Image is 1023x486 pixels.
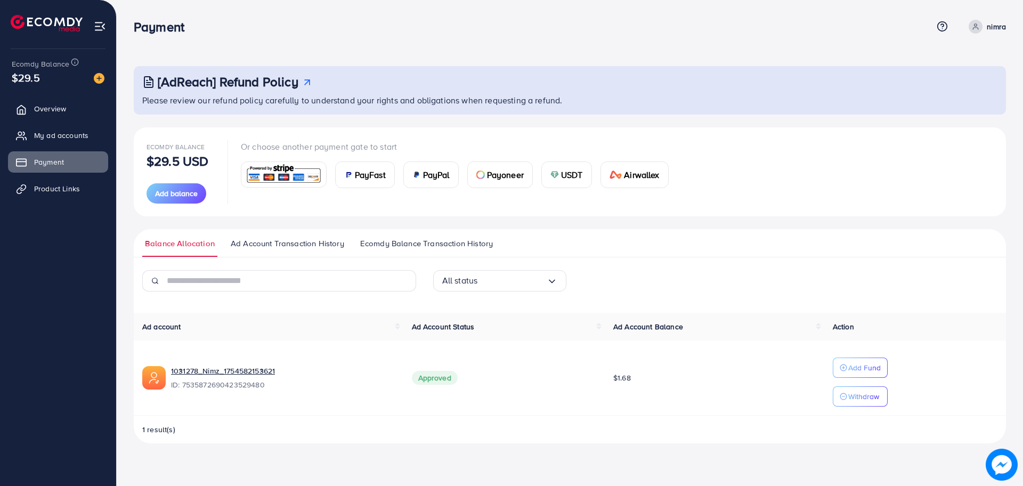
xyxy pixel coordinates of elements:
img: ic-ads-acc.e4c84228.svg [142,366,166,390]
p: Withdraw [848,390,879,403]
h3: Payment [134,19,193,35]
h3: [AdReach] Refund Policy [158,74,298,90]
a: Product Links [8,178,108,199]
span: Balance Allocation [145,238,215,249]
img: card [412,171,421,179]
span: Action [833,321,854,332]
span: Airwallex [624,168,659,181]
span: Ad Account Transaction History [231,238,344,249]
button: Withdraw [833,386,888,407]
a: My ad accounts [8,125,108,146]
p: Or choose another payment gate to start [241,140,677,153]
span: My ad accounts [34,130,88,141]
button: Add Fund [833,358,888,378]
p: Please review our refund policy carefully to understand your rights and obligations when requesti... [142,94,1000,107]
a: cardUSDT [541,161,592,188]
span: Product Links [34,183,80,194]
div: <span class='underline'>1031278_Nimz_1754582153621</span></br>7535872690423529480 [171,366,395,390]
span: Payment [34,157,64,167]
p: nimra [987,20,1006,33]
span: PayFast [355,168,386,181]
a: nimra [964,20,1006,34]
button: Add balance [147,183,206,204]
a: card [241,161,327,188]
span: Overview [34,103,66,114]
a: cardAirwallex [600,161,669,188]
img: card [610,171,622,179]
span: Payoneer [487,168,524,181]
a: Overview [8,98,108,119]
span: $29.5 [12,70,40,85]
input: Search for option [477,272,546,289]
div: Search for option [433,270,566,291]
span: Ecomdy Balance Transaction History [360,238,493,249]
span: Ad Account Balance [613,321,683,332]
span: Ad Account Status [412,321,475,332]
span: Approved [412,371,458,385]
a: cardPayPal [403,161,459,188]
span: USDT [561,168,583,181]
img: card [245,163,323,186]
span: Ecomdy Balance [12,59,69,69]
img: menu [94,20,106,33]
a: cardPayoneer [467,161,533,188]
span: All status [442,272,478,289]
span: ID: 7535872690423529480 [171,379,395,390]
p: Add Fund [848,361,881,374]
a: Payment [8,151,108,173]
span: Ad account [142,321,181,332]
img: image [989,452,1014,477]
img: image [94,73,104,84]
a: 1031278_Nimz_1754582153621 [171,366,275,376]
img: card [550,171,559,179]
img: card [344,171,353,179]
p: $29.5 USD [147,155,208,167]
span: Ecomdy Balance [147,142,205,151]
img: logo [11,15,83,31]
span: PayPal [423,168,450,181]
img: card [476,171,485,179]
span: Add balance [155,188,198,199]
span: 1 result(s) [142,424,175,435]
span: $1.68 [613,372,631,383]
a: cardPayFast [335,161,395,188]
